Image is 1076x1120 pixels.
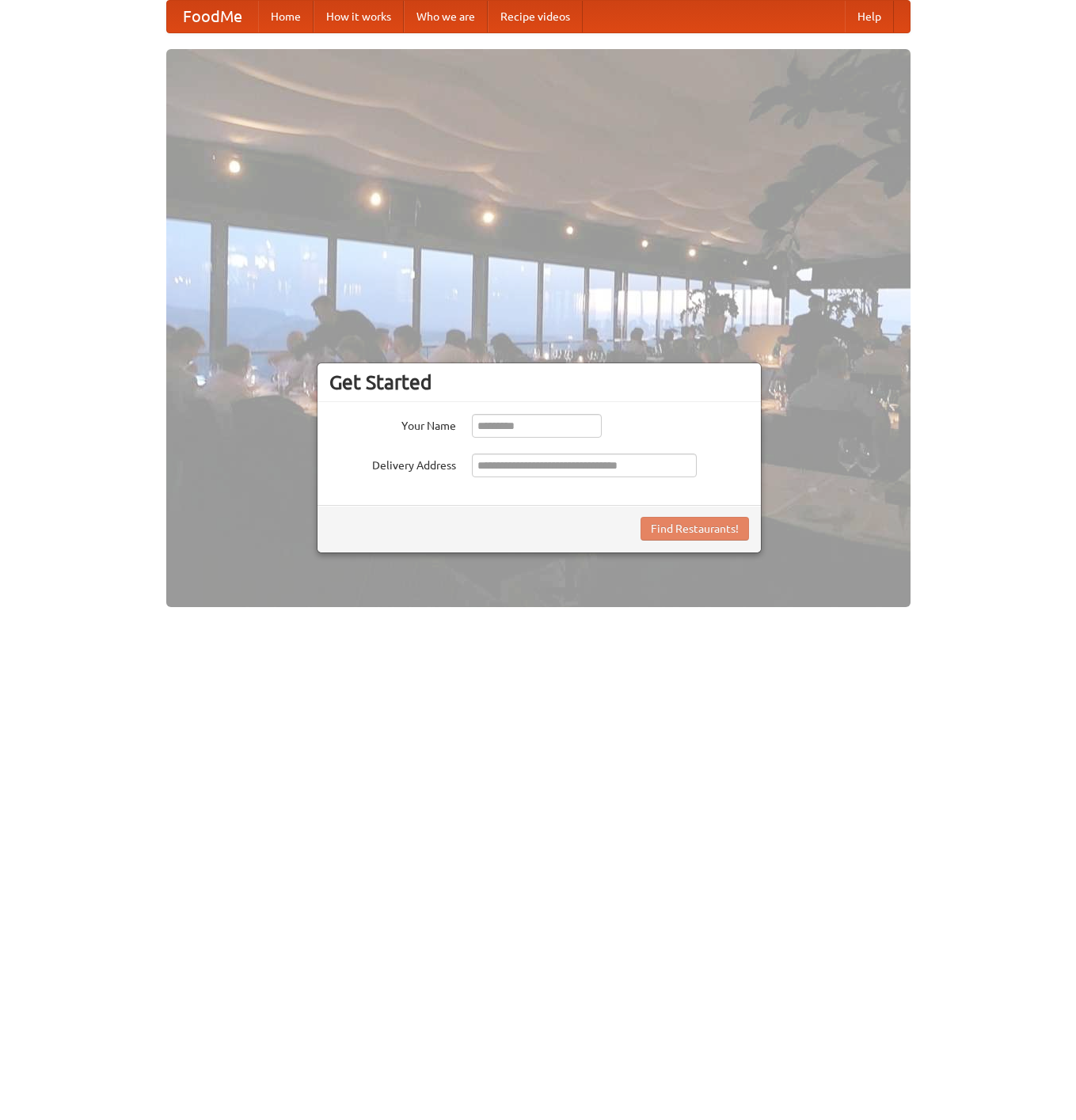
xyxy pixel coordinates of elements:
[314,1,404,32] a: How it works
[329,370,749,394] h3: Get Started
[488,1,583,32] a: Recipe videos
[641,517,749,541] button: Find Restaurants!
[258,1,314,32] a: Home
[329,414,456,434] label: Your Name
[167,1,258,32] a: FoodMe
[329,454,456,473] label: Delivery Address
[404,1,488,32] a: Who we are
[845,1,894,32] a: Help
